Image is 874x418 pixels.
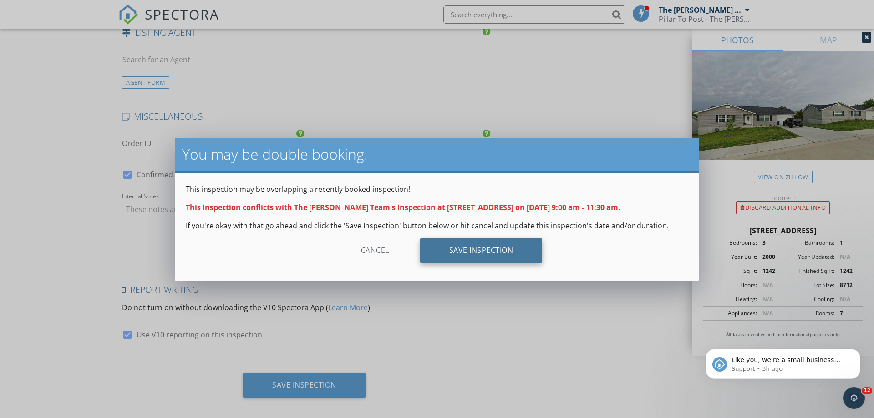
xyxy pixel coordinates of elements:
div: Save Inspection [420,238,543,263]
span: Like you, we're a small business that relies on reviews to grow. If you have a few minutes, we'd ... [40,26,156,79]
p: If you're okay with that go ahead and click the 'Save Inspection' button below or hit cancel and ... [186,220,688,231]
div: Cancel [332,238,418,263]
iframe: Intercom notifications message [692,330,874,393]
strong: This inspection conflicts with The [PERSON_NAME] Team's inspection at [STREET_ADDRESS] on [DATE] ... [186,202,620,212]
h2: You may be double booking! [182,145,692,163]
p: Message from Support, sent 3h ago [40,35,157,43]
iframe: Intercom live chat [843,387,865,409]
span: 12 [862,387,872,394]
p: This inspection may be overlapping a recently booked inspection! [186,184,688,195]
